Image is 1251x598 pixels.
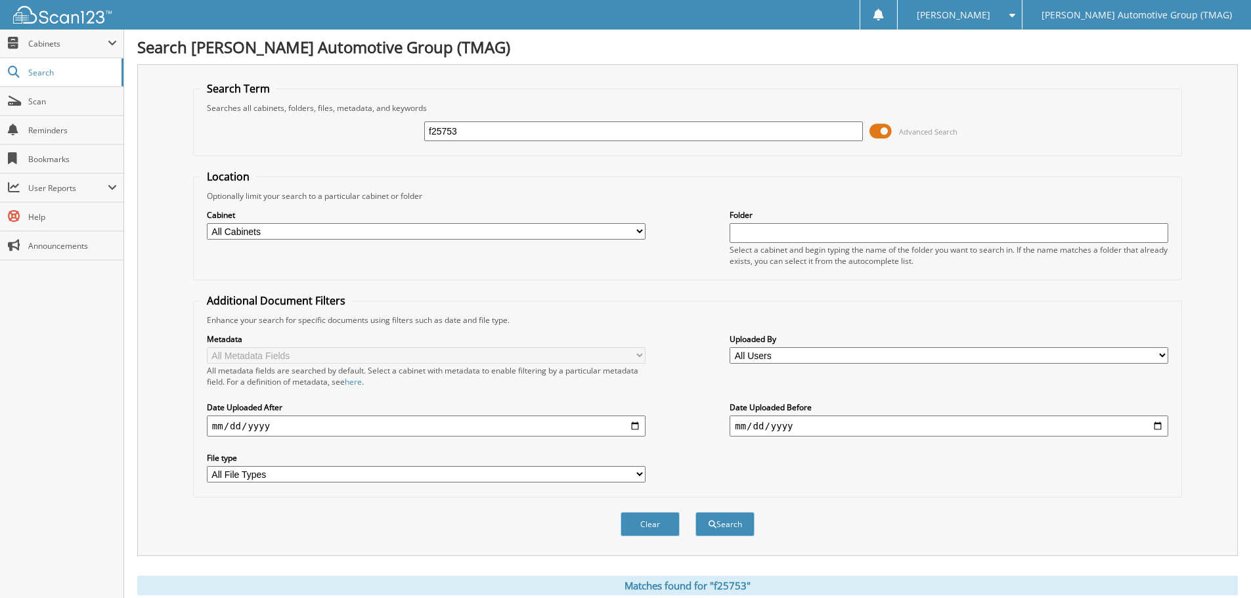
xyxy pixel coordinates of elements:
[207,452,646,463] label: File type
[200,102,1175,114] div: Searches all cabinets, folders, files, metadata, and keywords
[200,293,352,308] legend: Additional Document Filters
[917,11,990,19] span: [PERSON_NAME]
[207,365,646,387] div: All metadata fields are searched by default. Select a cabinet with metadata to enable filtering b...
[137,576,1238,595] div: Matches found for "f25753"
[28,96,117,107] span: Scan
[621,512,680,536] button: Clear
[695,512,755,536] button: Search
[137,36,1238,58] h1: Search [PERSON_NAME] Automotive Group (TMAG)
[28,67,115,78] span: Search
[28,182,108,194] span: User Reports
[899,127,957,137] span: Advanced Search
[730,416,1168,437] input: end
[200,81,276,96] legend: Search Term
[200,314,1175,326] div: Enhance your search for specific documents using filters such as date and file type.
[28,125,117,136] span: Reminders
[200,169,256,184] legend: Location
[345,376,362,387] a: here
[730,402,1168,413] label: Date Uploaded Before
[28,38,108,49] span: Cabinets
[207,402,646,413] label: Date Uploaded After
[207,416,646,437] input: start
[730,333,1168,345] label: Uploaded By
[28,240,117,251] span: Announcements
[207,333,646,345] label: Metadata
[28,154,117,165] span: Bookmarks
[28,211,117,223] span: Help
[200,190,1175,202] div: Optionally limit your search to a particular cabinet or folder
[1042,11,1232,19] span: [PERSON_NAME] Automotive Group (TMAG)
[730,209,1168,221] label: Folder
[730,244,1168,267] div: Select a cabinet and begin typing the name of the folder you want to search in. If the name match...
[13,6,112,24] img: scan123-logo-white.svg
[207,209,646,221] label: Cabinet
